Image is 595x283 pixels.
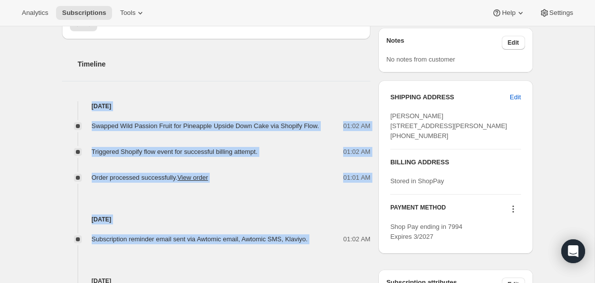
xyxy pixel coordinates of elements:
[178,174,208,181] a: View order
[343,234,370,244] span: 01:02 AM
[390,157,521,167] h3: BILLING ADDRESS
[92,122,319,130] span: Swapped Wild Passion Fruit for Pineapple Upside Down Cake via Shopify Flow.
[386,36,502,50] h3: Notes
[343,173,370,183] span: 01:01 AM
[534,6,579,20] button: Settings
[343,147,370,157] span: 01:02 AM
[343,121,370,131] span: 01:02 AM
[62,214,371,224] h4: [DATE]
[62,9,106,17] span: Subscriptions
[92,174,208,181] span: Order processed successfully.
[502,36,525,50] button: Edit
[390,223,462,240] span: Shop Pay ending in 7994 Expires 3/2027
[390,177,444,185] span: Stored in ShopPay
[62,101,371,111] h4: [DATE]
[508,39,519,47] span: Edit
[549,9,573,17] span: Settings
[486,6,531,20] button: Help
[510,92,521,102] span: Edit
[22,9,48,17] span: Analytics
[504,89,527,105] button: Edit
[390,92,510,102] h3: SHIPPING ADDRESS
[92,148,258,155] span: Triggered Shopify flow event for successful billing attempt.
[390,112,507,140] span: [PERSON_NAME] [STREET_ADDRESS][PERSON_NAME] [PHONE_NUMBER]
[561,239,585,263] div: Open Intercom Messenger
[92,235,308,243] span: Subscription reminder email sent via Awtomic email, Awtomic SMS, Klaviyo.
[56,6,112,20] button: Subscriptions
[120,9,135,17] span: Tools
[390,204,446,217] h3: PAYMENT METHOD
[78,59,371,69] h2: Timeline
[114,6,151,20] button: Tools
[16,6,54,20] button: Analytics
[386,56,455,63] span: No notes from customer
[502,9,515,17] span: Help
